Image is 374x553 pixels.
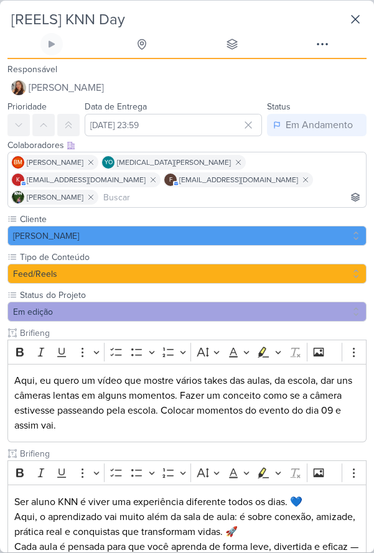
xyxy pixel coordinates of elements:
[7,364,367,443] div: Editor editing area: main
[17,447,367,460] input: Texto sem título
[27,157,83,168] span: [PERSON_NAME]
[11,80,26,95] img: Franciluce Carvalho
[101,190,363,205] input: Buscar
[7,139,367,152] div: Colaboradores
[7,77,367,99] button: [PERSON_NAME]
[12,191,24,203] img: Raquel Ribeiro
[27,192,83,203] span: [PERSON_NAME]
[267,114,367,136] button: Em Andamento
[7,460,367,485] div: Editor toolbar
[14,373,360,433] p: Aqui, eu quero um vídeo que mostre vários takes das aulas, da escola, dar uns câmeras lentas em a...
[7,101,47,112] label: Prioridade
[117,157,231,168] span: [MEDICAL_DATA][PERSON_NAME]
[47,39,57,49] div: Ligar relógio
[85,114,262,136] input: Select a date
[286,118,353,132] div: Em Andamento
[85,101,147,112] label: Data de Entrega
[19,251,367,264] label: Tipo de Conteúdo
[7,226,367,246] button: [PERSON_NAME]
[19,213,367,226] label: Cliente
[267,101,291,112] label: Status
[7,64,57,75] label: Responsável
[27,174,146,185] span: [EMAIL_ADDRESS][DOMAIN_NAME]
[105,160,113,166] p: YO
[179,174,298,185] span: [EMAIL_ADDRESS][DOMAIN_NAME]
[7,264,367,284] button: Feed/Reels
[12,174,24,186] div: knnpinda@gmail.com
[29,80,104,95] span: [PERSON_NAME]
[14,160,22,166] p: BM
[16,177,20,184] p: k
[164,174,177,186] div: financeiro.knnpinda@gmail.com
[12,156,24,169] div: Beth Monteiro
[7,302,367,322] button: Em edição
[17,327,367,340] input: Texto sem título
[19,289,367,302] label: Status do Projeto
[14,495,360,539] p: Ser aluno KNN é viver uma experiência diferente todos os dias. 💙 Aqui, o aprendizado vai muito al...
[169,177,172,184] p: f
[7,340,367,364] div: Editor toolbar
[102,156,115,169] div: Yasmin Oliveira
